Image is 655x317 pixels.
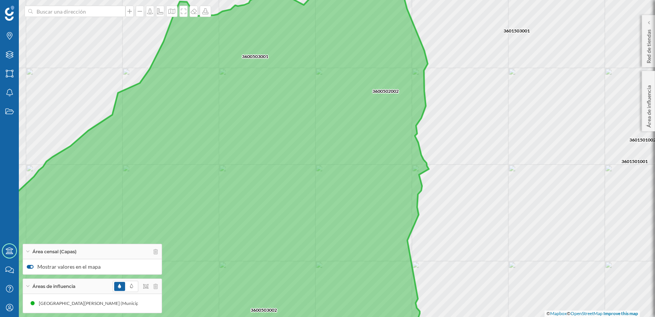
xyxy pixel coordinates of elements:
[571,311,603,316] a: OpenStreetMap
[5,6,14,21] img: Geoblink Logo
[27,263,158,271] label: Mostrar valores en el mapa
[15,5,42,12] span: Soporte
[545,311,640,317] div: © ©
[550,311,567,316] a: Mapbox
[645,26,653,63] p: Red de tiendas
[39,300,148,307] div: [GEOGRAPHIC_DATA][PERSON_NAME] (Municipio)
[32,283,75,290] span: Áreas de influencia
[32,248,77,255] span: Área censal (Capas)
[645,82,653,128] p: Área de influencia
[603,311,638,316] a: Improve this map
